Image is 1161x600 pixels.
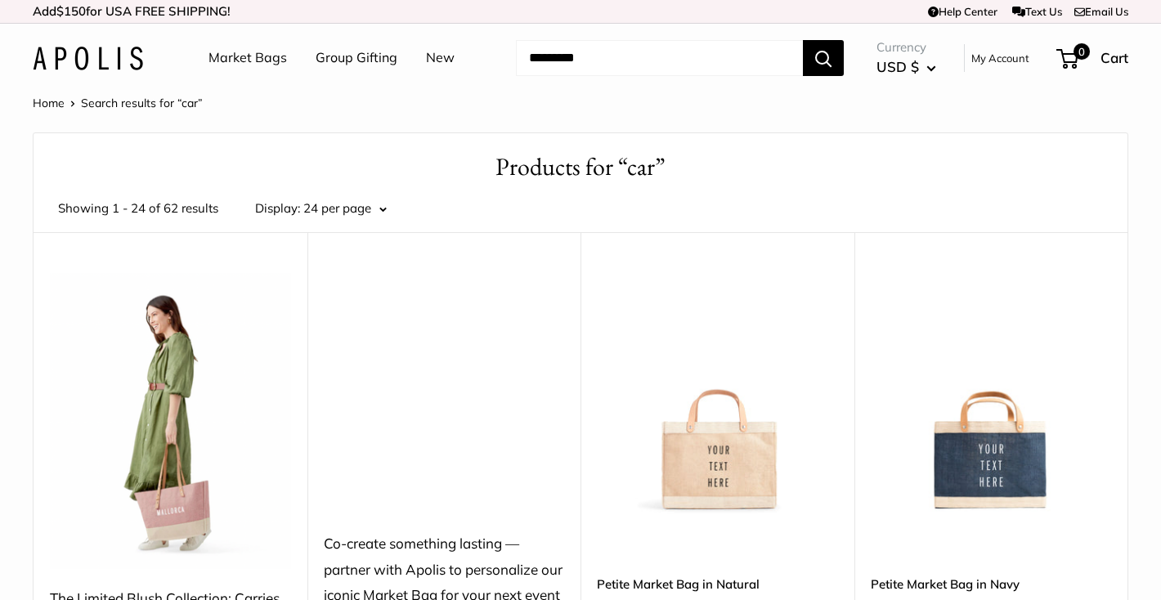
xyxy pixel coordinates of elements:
[928,5,997,18] a: Help Center
[803,40,844,76] button: Search
[597,273,838,514] img: Petite Market Bag in Natural
[58,150,1103,185] h1: Products for “car”
[255,197,300,220] label: Display:
[58,197,218,220] span: Showing 1 - 24 of 62 results
[56,3,86,19] span: $150
[597,575,838,593] a: Petite Market Bag in Natural
[1074,5,1128,18] a: Email Us
[871,273,1112,514] a: description_Make it yours with custom text.Petite Market Bag in Navy
[303,200,371,216] span: 24 per page
[426,46,455,70] a: New
[871,575,1112,593] a: Petite Market Bag in Navy
[1100,49,1128,66] span: Cart
[316,46,397,70] a: Group Gifting
[1058,45,1128,71] a: 0 Cart
[208,46,287,70] a: Market Bags
[597,273,838,514] a: Petite Market Bag in NaturalPetite Market Bag in Natural
[876,58,919,75] span: USD $
[876,36,936,59] span: Currency
[971,48,1029,68] a: My Account
[303,197,387,220] button: 24 per page
[1074,43,1090,60] span: 0
[33,47,143,70] img: Apolis
[50,273,291,569] img: The Limited Blush Collection: Carries all the ease of everyday essentials with a romantic city edge
[33,96,65,110] a: Home
[81,96,203,110] span: Search results for “car”
[33,92,203,114] nav: Breadcrumb
[876,54,936,80] button: USD $
[516,40,803,76] input: Search...
[1012,5,1062,18] a: Text Us
[871,273,1112,514] img: description_Make it yours with custom text.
